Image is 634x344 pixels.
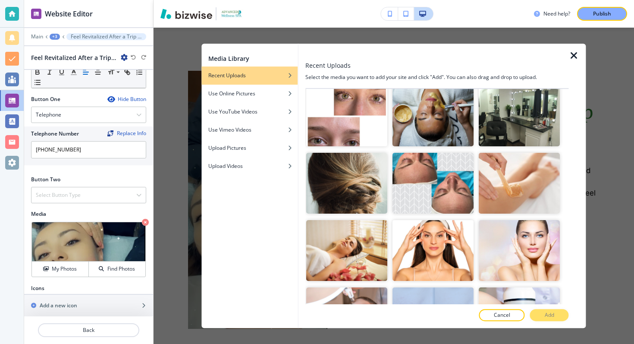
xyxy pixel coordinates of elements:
button: Upload Videos [201,157,298,175]
button: Home [135,3,151,20]
h4: Select Button Type [36,191,81,199]
img: Replace [107,130,113,136]
button: Use YouTube Videos [201,103,298,121]
div: Im unable to install "hotjar" and meta pixels that track when forms are submitted. How can i fix ... [31,50,166,94]
input: Ex. 561-222-1111 [31,141,146,158]
div: You’ll get replies here and in your email: ✉️ [14,106,135,139]
p: The team can also help [42,11,107,19]
button: Use Vimeo Videos [201,121,298,139]
img: Bizwise Logo [160,9,212,19]
span: Find and replace this information across Bizwise [107,130,146,137]
p: Publish [593,10,611,18]
button: +3 [50,34,60,40]
button: Emoji picker [27,283,34,290]
textarea: Message… [7,265,165,279]
button: Add a new icon [24,295,153,316]
button: Main [31,34,43,40]
h2: Add a new icon [40,302,77,309]
img: Your Logo [220,9,243,18]
div: Close [151,3,167,19]
div: Im unable to install "hotjar" and meta pixels that track when forms are submitted. How can i fix ... [38,55,159,88]
h4: Find Photos [107,265,135,273]
h4: Upload Pictures [208,144,246,152]
button: Back [38,323,139,337]
h1: Operator [42,4,72,11]
h2: Button One [31,95,60,103]
button: go back [6,3,22,20]
button: Cancel [479,309,525,321]
button: Upload attachment [13,283,20,290]
button: Upload Pictures [201,139,298,157]
button: Find Photos [89,262,145,277]
button: Recent Uploads [201,66,298,85]
button: Use Online Pictures [201,85,298,103]
button: Feel Revitalized After a Trip to Our Wellness Spa [66,33,146,40]
h2: Button Two [31,176,60,183]
h2: Media [31,210,146,218]
h3: Recent Uploads [305,61,351,70]
h2: Icons [31,284,44,292]
button: Publish [577,7,627,21]
h4: Use Vimeo Videos [208,126,251,134]
div: You’ll get replies here and in your email:✉️[EMAIL_ADDRESS][DOMAIN_NAME]The team will reply as so... [7,101,141,166]
h3: Need help? [543,10,570,18]
p: Feel Revitalized After a Trip to Our Wellness Spa [71,34,142,40]
button: Start recording [55,283,62,290]
img: editor icon [31,9,41,19]
img: Profile image for Operator [25,5,38,19]
h2: Telephone Number [31,130,79,138]
h2: Media Library [208,54,249,63]
div: Operator says… [7,101,166,185]
button: Hide Button [107,96,146,103]
p: Cancel [494,311,510,319]
button: Gif picker [41,283,48,290]
div: My PhotosFind Photos [31,221,146,278]
div: Replace Info [107,130,146,136]
div: Sofia says… [7,50,166,101]
button: ReplaceReplace Info [107,130,146,136]
b: [EMAIL_ADDRESS][DOMAIN_NAME] [14,123,82,139]
h4: Telephone [36,111,61,119]
button: My Photos [32,262,89,277]
button: Send a message… [148,279,162,293]
h4: Select the media you want to add your site and click "Add". You can also drag and drop to upload. [305,73,568,81]
div: The team will reply as soon as they can. [14,144,135,161]
h4: Use YouTube Videos [208,108,257,116]
h4: Recent Uploads [208,72,246,79]
h4: My Photos [52,265,77,273]
div: Operator • [DATE] [14,168,61,173]
h2: Website Editor [45,9,93,19]
p: Back [39,326,138,334]
h2: Feel Revitalized After a Trip to Our Wellness Spa [31,53,117,62]
h4: Use Online Pictures [208,90,255,98]
h4: Upload Videos [208,162,243,170]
